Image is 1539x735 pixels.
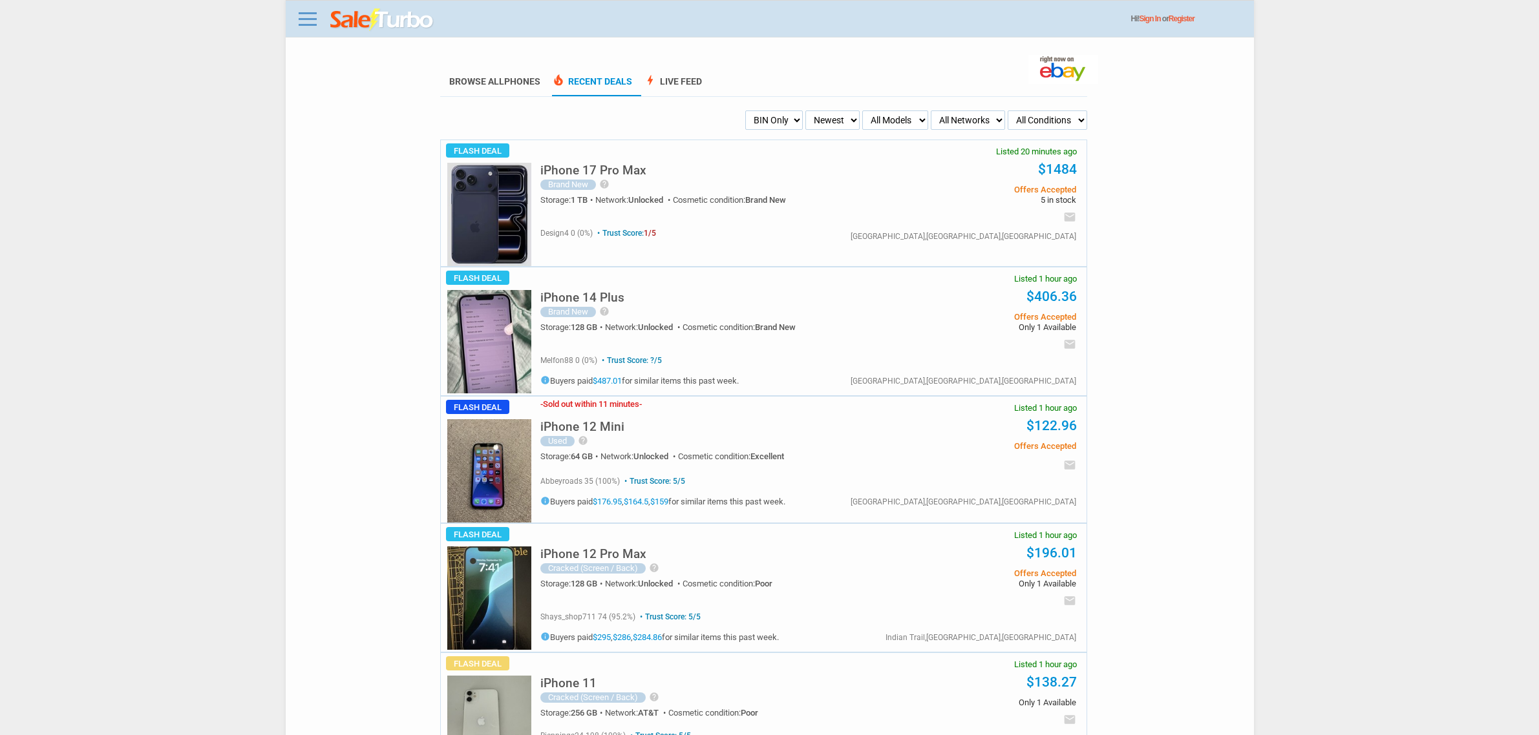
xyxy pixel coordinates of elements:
[1140,14,1161,23] a: Sign In
[745,195,786,205] span: Brand New
[540,692,646,703] div: Cracked (Screen / Back)
[1014,660,1077,668] span: Listed 1 hour ago
[605,579,683,588] div: Network:
[446,143,509,158] span: Flash Deal
[595,229,656,238] span: Trust Score:
[595,196,673,204] div: Network:
[600,452,678,461] div: Network:
[644,229,656,238] span: 1/5
[1063,594,1076,607] i: email
[540,291,624,304] h5: iPhone 14 Plus
[571,451,593,461] span: 64 GB
[571,708,597,718] span: 256 GB
[628,195,663,205] span: Unlocked
[552,76,632,96] a: local_fire_departmentRecent Deals
[851,498,1076,506] div: [GEOGRAPHIC_DATA],[GEOGRAPHIC_DATA],[GEOGRAPHIC_DATA]
[605,709,668,717] div: Network:
[540,563,646,574] div: Cracked (Screen / Back)
[1026,674,1077,690] a: $138.27
[540,399,543,409] span: -
[755,322,796,332] span: Brand New
[624,497,648,506] a: $164.5
[504,76,540,87] span: Phones
[1026,545,1077,561] a: $196.01
[540,496,550,506] i: info
[650,497,668,506] a: $159
[644,76,702,96] a: boltLive Feed
[540,229,593,238] span: design4 0 (0%)
[1131,14,1140,23] span: Hi!
[668,709,758,717] div: Cosmetic condition:
[446,400,509,414] span: Flash Deal
[1063,338,1076,351] i: email
[540,709,605,717] div: Storage:
[540,196,595,204] div: Storage:
[649,692,659,702] i: help
[330,8,434,32] img: saleturbo.com - Online Deals and Discount Coupons
[540,579,605,588] div: Storage:
[540,477,620,486] span: abbeyroads 35 (100%)
[996,147,1077,156] span: Listed 20 minutes ago
[540,679,597,689] a: iPhone 11
[447,290,531,393] img: s-l225.jpg
[633,451,668,461] span: Unlocked
[881,323,1076,331] span: Only 1 Available
[540,550,646,560] a: iPhone 12 Pro Max
[446,527,509,541] span: Flash Deal
[881,196,1076,204] span: 5 in stock
[540,323,605,331] div: Storage:
[678,452,784,461] div: Cosmetic condition:
[540,180,596,190] div: Brand New
[683,323,796,331] div: Cosmetic condition:
[540,632,779,641] h5: Buyers paid , , for similar items this past week.
[750,451,784,461] span: Excellent
[881,185,1076,194] span: Offers Accepted
[1162,14,1194,23] span: or
[851,233,1076,240] div: [GEOGRAPHIC_DATA],[GEOGRAPHIC_DATA],[GEOGRAPHIC_DATA]
[673,196,786,204] div: Cosmetic condition:
[446,271,509,285] span: Flash Deal
[755,579,772,588] span: Poor
[571,322,597,332] span: 128 GB
[613,632,631,642] a: $286
[1038,161,1077,177] a: $1484
[633,632,662,642] a: $284.86
[1063,211,1076,223] i: email
[540,375,739,385] h5: Buyers paid for similar items this past week.
[881,569,1076,577] span: Offers Accepted
[593,376,622,386] a: $487.01
[540,612,635,621] span: shays_shop711 74 (95.2%)
[540,356,597,365] span: melfon88 0 (0%)
[1169,14,1194,23] a: Register
[552,74,565,87] span: local_fire_department
[881,313,1076,321] span: Offers Accepted
[683,579,772,588] div: Cosmetic condition:
[881,579,1076,588] span: Only 1 Available
[540,420,624,433] h5: iPhone 12 Mini
[446,656,509,670] span: Flash Deal
[599,179,610,189] i: help
[599,306,610,316] i: help
[639,399,642,409] span: -
[638,708,659,718] span: AT&T
[540,452,600,461] div: Storage:
[1063,713,1076,726] i: email
[540,677,597,689] h5: iPhone 11
[622,477,685,486] span: Trust Score: 5/5
[540,400,642,408] h3: Sold out within 11 minutes
[605,323,683,331] div: Network:
[540,436,575,446] div: Used
[540,496,785,506] h5: Buyers paid , , for similar items this past week.
[1026,289,1077,304] a: $406.36
[540,294,624,304] a: iPhone 14 Plus
[644,74,657,87] span: bolt
[1026,418,1077,433] a: $122.96
[1014,404,1077,412] span: Listed 1 hour ago
[881,698,1076,707] span: Only 1 Available
[638,322,673,332] span: Unlocked
[540,632,550,641] i: info
[447,546,531,650] img: s-l225.jpg
[599,356,662,365] span: Trust Score: ?/5
[571,579,597,588] span: 128 GB
[593,497,622,506] a: $176.95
